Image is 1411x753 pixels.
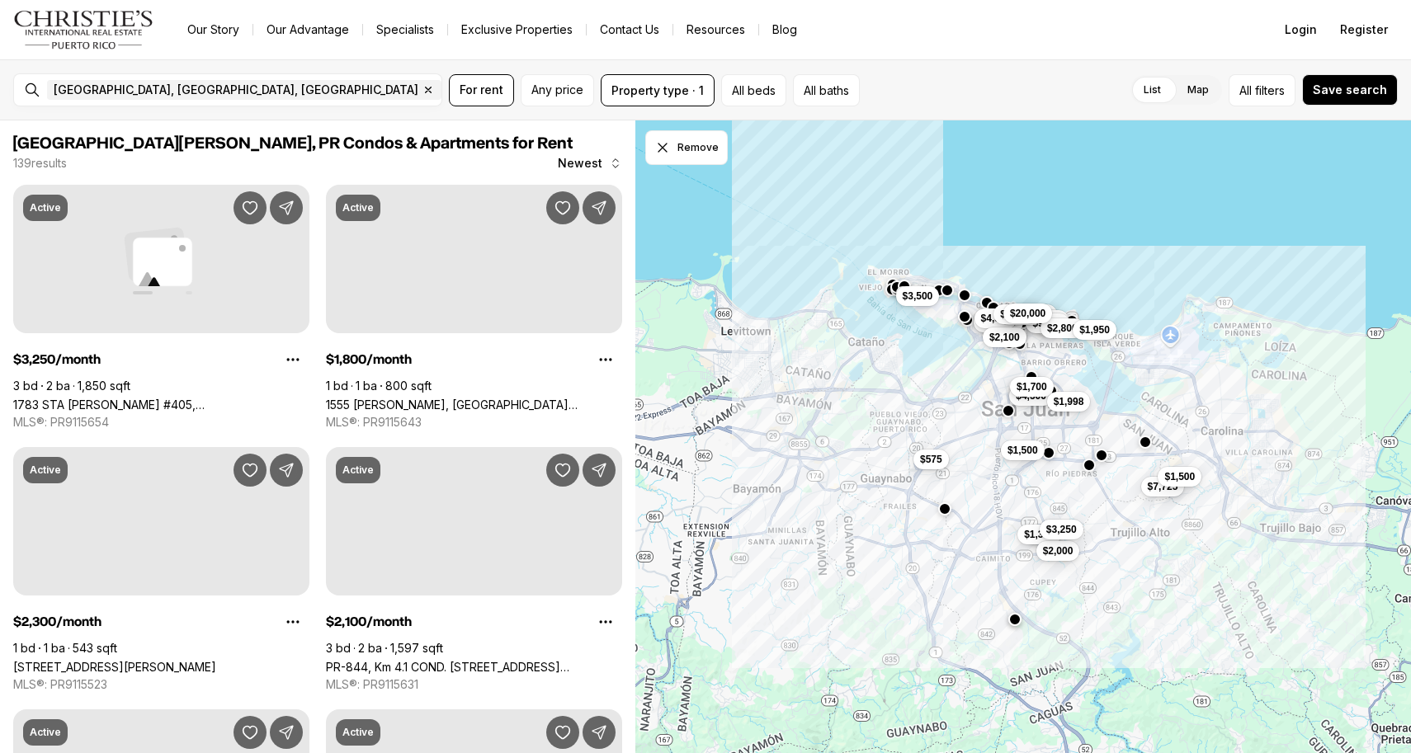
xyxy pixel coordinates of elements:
span: $20,000 [1010,307,1045,320]
button: All beds [721,74,786,106]
a: Blog [759,18,810,41]
button: $4,500 [1009,386,1053,406]
p: Active [30,201,61,214]
p: Active [342,464,374,477]
label: List [1130,75,1174,105]
button: Property options [276,343,309,376]
a: Specialists [363,18,447,41]
span: $1,500 [1008,444,1038,457]
p: Active [342,201,374,214]
a: 1422 WILSONN AVENUE AVE #501, SAN JUAN PR, 00907 [13,660,216,674]
span: $2,000 [1042,544,1073,558]
button: $575 [913,449,949,469]
button: $1,700 [1010,377,1054,397]
a: PR-844, Km 4.1 COND. ALTURAS DE BORINQUEN #2603, SAN JUAN PR, 00926 [326,660,622,674]
button: Property type · 1 [601,74,715,106]
button: Save Property: 48 LUIS MUÑOZ RIVERA [234,716,267,749]
p: Active [30,464,61,477]
span: $2,100 [989,331,1020,344]
span: $3,500 [902,289,932,303]
span: For rent [460,83,503,96]
button: Save Property: PR-844, Km 4.1 COND. ALTURAS DE BORINQUEN #2603 [546,454,579,487]
button: Save Property: 1420 AVE WILSON #602 [546,716,579,749]
button: Register [1330,13,1398,46]
span: $575 [920,453,942,466]
span: Login [1285,23,1317,36]
span: Register [1340,23,1388,36]
button: $1,500 [1001,440,1045,460]
button: Save search [1302,74,1398,106]
span: All [1239,82,1252,99]
a: 1783 STA ÁGUEDA #405, SAN JUAN PR, 00926 [13,398,309,412]
button: $2,100 [983,327,1026,347]
button: Save Property: 1422 WILSONN AVENUE AVE #501 [234,454,267,487]
span: [GEOGRAPHIC_DATA][PERSON_NAME], PR Condos & Apartments for Rent [13,135,573,152]
button: Dismiss drawing [645,130,728,165]
button: $1,950 [1073,320,1116,340]
a: 1555 MARTIN TRAVIESO, SAN JUAN PR, 00909 [326,398,622,412]
img: logo [13,10,154,49]
label: Map [1174,75,1222,105]
button: $7,725 [1140,477,1184,497]
span: $4,500 [980,312,1011,325]
button: $2,400 [993,304,1037,324]
span: $1,700 [1017,380,1047,393]
span: $2,800 [1047,322,1078,335]
button: $20,000 [1003,304,1052,323]
span: Newest [558,157,602,170]
span: Save search [1313,83,1387,96]
button: $1,350 [1017,525,1061,544]
button: All baths [793,74,860,106]
button: $1,998 [1046,392,1090,412]
button: Contact Us [587,18,672,41]
button: Property options [276,605,309,638]
button: $2,800 [1041,318,1084,338]
a: Exclusive Properties [448,18,586,41]
p: 139 results [13,157,67,170]
span: $4,500 [1016,389,1046,402]
span: Any price [531,83,583,96]
span: $3,250 [1046,523,1077,536]
span: $1,500 [1164,470,1195,483]
span: $1,350 [1024,528,1055,541]
button: Property options [589,605,622,638]
button: $3,500 [895,286,939,306]
span: $1,998 [1053,395,1083,408]
p: Active [30,726,61,739]
span: $9,950 [1032,317,1063,330]
span: $7,725 [1147,480,1177,493]
button: $4,500 [974,308,1017,328]
a: Our Story [174,18,252,41]
button: $13,250 [974,313,1022,332]
p: Active [342,726,374,739]
button: Any price [521,74,594,106]
a: Our Advantage [253,18,362,41]
button: Save Property: 1783 STA ÁGUEDA #405 [234,191,267,224]
button: Property options [589,343,622,376]
button: $3,250 [1040,520,1083,539]
span: [GEOGRAPHIC_DATA], [GEOGRAPHIC_DATA], [GEOGRAPHIC_DATA] [54,83,418,96]
button: Allfilters [1229,74,1295,106]
button: Newest [548,147,632,180]
span: $2,400 [1000,308,1031,321]
button: For rent [449,74,514,106]
button: $1,500 [1158,467,1201,487]
span: $1,950 [1079,323,1110,336]
span: filters [1255,82,1285,99]
a: Resources [673,18,758,41]
button: Login [1275,13,1327,46]
button: $2,000 [1036,541,1079,561]
button: Save Property: 1555 MARTIN TRAVIESO [546,191,579,224]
